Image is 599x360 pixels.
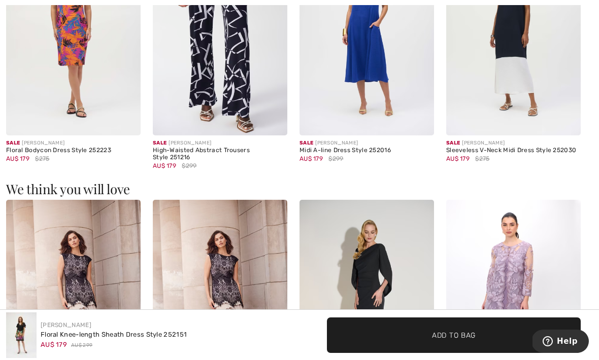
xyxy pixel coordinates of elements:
div: [PERSON_NAME] [153,139,287,147]
span: AU$ 179 [153,162,176,169]
span: Sale [446,140,460,146]
span: Sale [6,140,20,146]
span: AU$ 179 [446,155,470,162]
button: Add to Bag [327,317,581,353]
h3: We think you will love [6,183,593,196]
div: Floral Knee-length Sheath Dress Style 252151 [41,330,187,340]
span: $275 [475,154,489,163]
div: High-Waisted Abstract Trousers Style 251216 [153,147,287,161]
div: Sleeveless V-Neck Midi Dress Style 252030 [446,147,581,154]
span: $299 [182,161,196,170]
a: [PERSON_NAME] [41,321,91,329]
span: $275 [35,154,49,163]
div: Floral Bodycon Dress Style 252223 [6,147,141,154]
div: [PERSON_NAME] [6,139,141,147]
span: AU$ 299 [71,342,92,349]
span: AU$ 179 [41,341,67,348]
span: AU$ 179 [6,155,29,162]
span: Sale [299,140,313,146]
span: Add to Bag [432,330,476,340]
iframe: Opens a widget where you can find more information [533,330,589,355]
span: Sale [153,140,167,146]
div: [PERSON_NAME] [299,139,434,147]
div: [PERSON_NAME] [446,139,581,147]
span: AU$ 179 [299,155,323,162]
img: Floral Knee-Length Sheath Dress Style 252151 [6,312,37,358]
div: Midi A-line Dress Style 252016 [299,147,434,154]
span: $299 [328,154,343,163]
